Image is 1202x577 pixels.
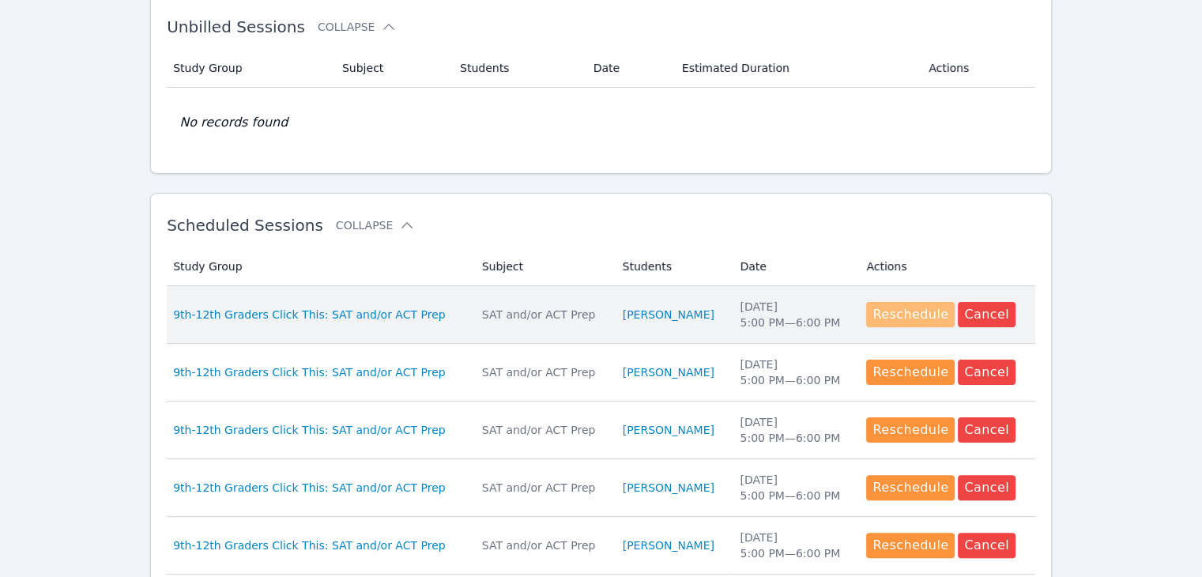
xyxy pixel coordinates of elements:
a: 9th-12th Graders Click This: SAT and/or ACT Prep [173,364,445,380]
button: Reschedule [866,302,955,327]
div: SAT and/or ACT Prep [482,422,604,438]
tr: 9th-12th Graders Click This: SAT and/or ACT PrepSAT and/or ACT Prep[PERSON_NAME][DATE]5:00 PM—6:0... [167,459,1035,517]
tr: 9th-12th Graders Click This: SAT and/or ACT PrepSAT and/or ACT Prep[PERSON_NAME][DATE]5:00 PM—6:0... [167,344,1035,402]
button: Cancel [958,533,1015,558]
td: No records found [167,88,1035,157]
div: [DATE] 5:00 PM — 6:00 PM [740,472,847,503]
div: SAT and/or ACT Prep [482,307,604,322]
button: Collapse [318,19,397,35]
div: [DATE] 5:00 PM — 6:00 PM [740,299,847,330]
th: Estimated Duration [673,49,919,88]
tr: 9th-12th Graders Click This: SAT and/or ACT PrepSAT and/or ACT Prep[PERSON_NAME][DATE]5:00 PM—6:0... [167,402,1035,459]
tr: 9th-12th Graders Click This: SAT and/or ACT PrepSAT and/or ACT Prep[PERSON_NAME][DATE]5:00 PM—6:0... [167,286,1035,344]
th: Study Group [167,247,473,286]
th: Students [613,247,731,286]
button: Collapse [336,217,415,233]
th: Actions [857,247,1034,286]
a: 9th-12th Graders Click This: SAT and/or ACT Prep [173,480,445,496]
div: [DATE] 5:00 PM — 6:00 PM [740,356,847,388]
div: SAT and/or ACT Prep [482,537,604,553]
button: Cancel [958,302,1015,327]
th: Subject [473,247,613,286]
th: Actions [919,49,1035,88]
button: Cancel [958,360,1015,385]
a: 9th-12th Graders Click This: SAT and/or ACT Prep [173,422,445,438]
div: [DATE] 5:00 PM — 6:00 PM [740,530,847,561]
th: Subject [333,49,450,88]
th: Date [730,247,857,286]
span: Scheduled Sessions [167,216,323,235]
button: Reschedule [866,360,955,385]
a: [PERSON_NAME] [623,422,714,438]
th: Study Group [167,49,333,88]
th: Date [584,49,673,88]
button: Cancel [958,417,1015,443]
button: Reschedule [866,475,955,500]
div: [DATE] 5:00 PM — 6:00 PM [740,414,847,446]
button: Reschedule [866,417,955,443]
th: Students [450,49,584,88]
a: [PERSON_NAME] [623,307,714,322]
div: SAT and/or ACT Prep [482,364,604,380]
a: 9th-12th Graders Click This: SAT and/or ACT Prep [173,307,445,322]
a: [PERSON_NAME] [623,537,714,553]
tr: 9th-12th Graders Click This: SAT and/or ACT PrepSAT and/or ACT Prep[PERSON_NAME][DATE]5:00 PM—6:0... [167,517,1035,575]
button: Cancel [958,475,1015,500]
button: Reschedule [866,533,955,558]
a: [PERSON_NAME] [623,364,714,380]
a: [PERSON_NAME] [623,480,714,496]
div: SAT and/or ACT Prep [482,480,604,496]
span: Unbilled Sessions [167,17,305,36]
a: 9th-12th Graders Click This: SAT and/or ACT Prep [173,537,445,553]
